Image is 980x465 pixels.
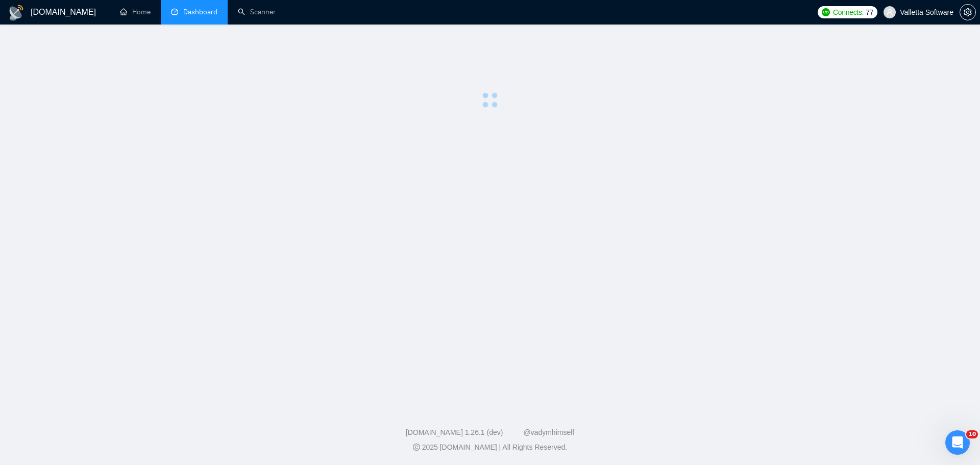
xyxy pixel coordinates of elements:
[960,4,976,20] button: setting
[8,5,24,21] img: logo
[960,8,976,16] a: setting
[822,8,830,16] img: upwork-logo.png
[120,8,151,16] a: homeHome
[8,442,972,453] div: 2025 [DOMAIN_NAME] | All Rights Reserved.
[945,430,970,455] iframe: Intercom live chat
[523,428,574,436] a: @vadymhimself
[183,8,217,16] span: Dashboard
[238,8,276,16] a: searchScanner
[171,8,178,15] span: dashboard
[413,444,420,451] span: copyright
[833,7,864,18] span: Connects:
[866,7,873,18] span: 77
[960,8,975,16] span: setting
[966,430,978,438] span: 10
[406,428,503,436] a: [DOMAIN_NAME] 1.26.1 (dev)
[886,9,893,16] span: user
